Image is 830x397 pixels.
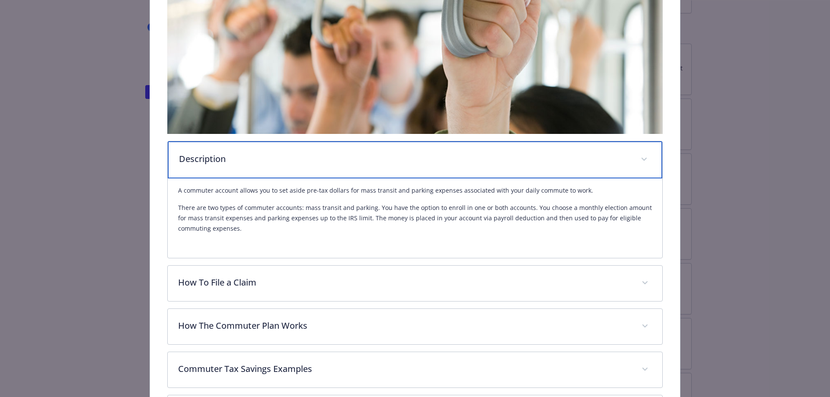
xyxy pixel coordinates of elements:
[179,152,631,165] p: Description
[168,141,663,178] div: Description
[178,203,652,234] p: There are two types of commuter accounts: mass transit and parking. You have the option to enroll...
[178,276,632,289] p: How To File a Claim
[168,309,663,344] div: How The Commuter Plan Works
[168,178,663,258] div: Description
[168,266,663,301] div: How To File a Claim
[178,362,632,375] p: Commuter Tax Savings Examples
[178,185,652,196] p: A commuter account allows you to set aside pre-tax dollars for mass transit and parking expenses ...
[168,352,663,387] div: Commuter Tax Savings Examples
[178,319,632,332] p: How The Commuter Plan Works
